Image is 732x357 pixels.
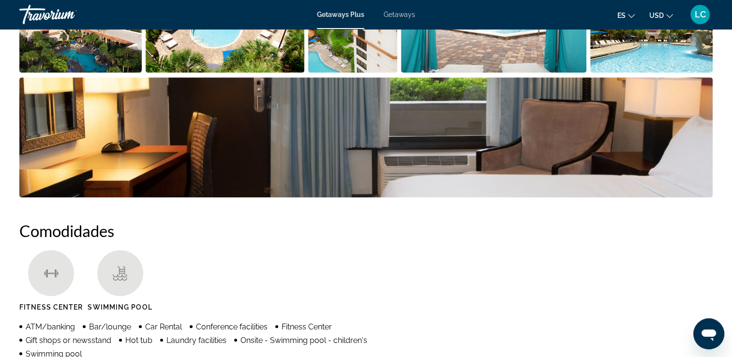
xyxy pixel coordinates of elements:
span: Conference facilities [196,322,268,331]
span: Car Rental [145,322,182,331]
span: Onsite - Swimming pool - children's [240,336,367,345]
a: Travorium [19,2,116,27]
span: Fitness Center [282,322,332,331]
button: Change language [617,8,635,22]
iframe: Button to launch messaging window [693,318,724,349]
button: User Menu [687,4,713,25]
span: es [617,12,626,19]
span: Hot tub [125,336,152,345]
span: Laundry facilities [166,336,226,345]
span: Swimming Pool [88,303,152,311]
button: Change currency [649,8,673,22]
span: LC [695,10,706,19]
span: Bar/lounge [89,322,131,331]
a: Getaways [384,11,415,18]
span: Fitness Center [19,303,83,311]
button: Open full-screen image slider [19,77,713,198]
span: USD [649,12,664,19]
h2: Comodidades [19,221,713,240]
span: Gift shops or newsstand [26,336,111,345]
a: Getaways Plus [317,11,364,18]
span: ATM/banking [26,322,75,331]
